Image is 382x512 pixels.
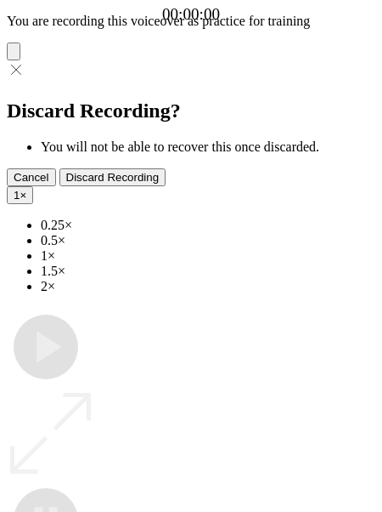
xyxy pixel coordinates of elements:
li: You will not be able to recover this once discarded. [41,139,375,155]
span: 1 [14,189,20,202]
button: Cancel [7,168,56,186]
li: 0.25× [41,218,375,233]
button: 1× [7,186,33,204]
li: 0.5× [41,233,375,248]
li: 2× [41,279,375,294]
a: 00:00:00 [162,5,220,24]
li: 1.5× [41,264,375,279]
h2: Discard Recording? [7,100,375,122]
li: 1× [41,248,375,264]
button: Discard Recording [59,168,166,186]
p: You are recording this voiceover as practice for training [7,14,375,29]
